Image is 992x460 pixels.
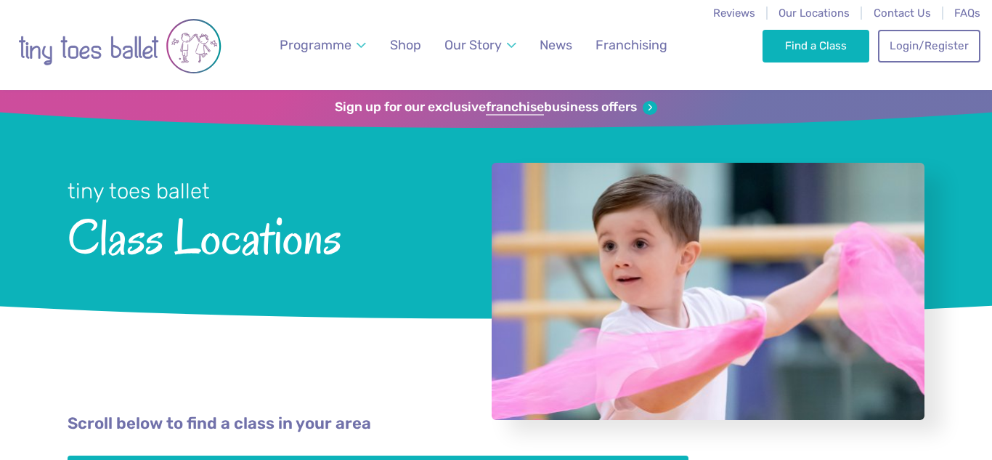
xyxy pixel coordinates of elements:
[954,7,980,20] a: FAQs
[18,9,221,83] img: tiny toes ballet
[778,7,850,20] a: Our Locations
[486,100,544,116] strong: franchise
[533,29,579,62] a: News
[383,29,428,62] a: Shop
[68,413,924,435] p: Scroll below to find a class in your area
[68,179,210,203] small: tiny toes ballet
[335,100,656,116] a: Sign up for our exclusivefranchisebusiness offers
[878,30,980,62] a: Login/Register
[444,37,502,52] span: Our Story
[390,37,421,52] span: Shop
[280,37,351,52] span: Programme
[68,206,453,265] span: Class Locations
[540,37,572,52] span: News
[763,30,869,62] a: Find a Class
[713,7,755,20] a: Reviews
[589,29,674,62] a: Franchising
[273,29,373,62] a: Programme
[438,29,524,62] a: Our Story
[595,37,667,52] span: Franchising
[874,7,931,20] a: Contact Us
